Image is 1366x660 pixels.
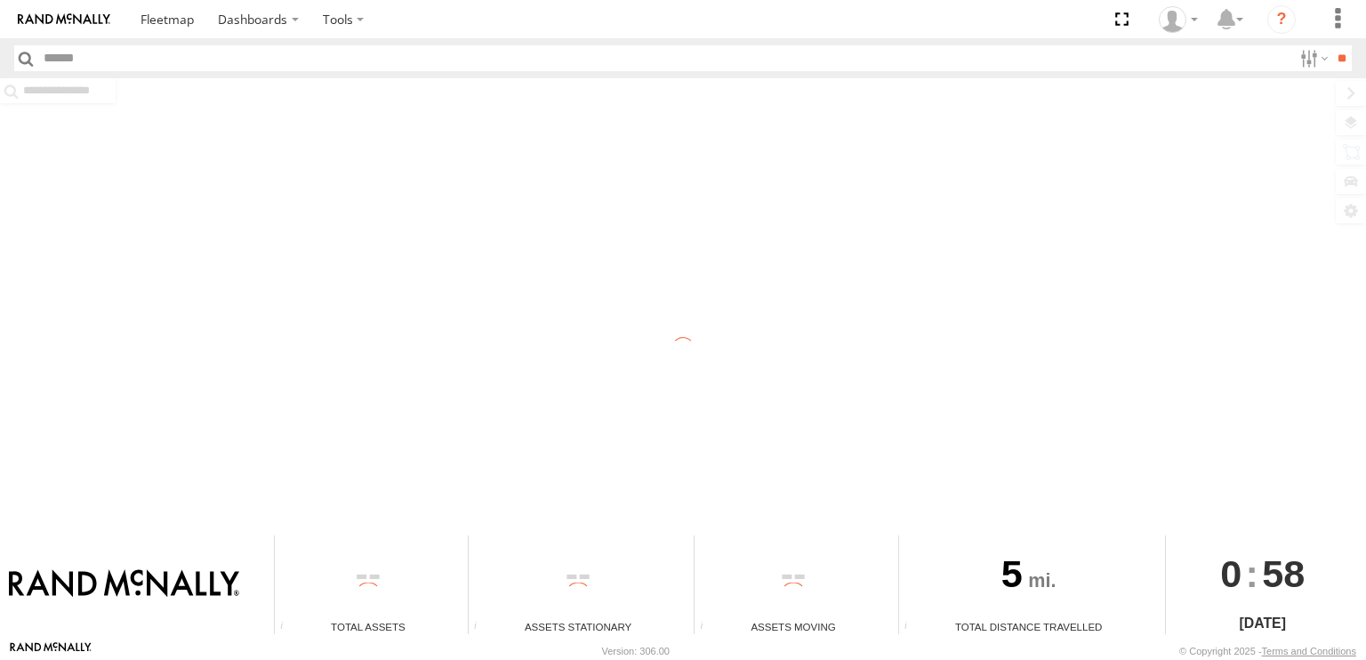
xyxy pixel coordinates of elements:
[10,642,92,660] a: Visit our Website
[899,619,1159,634] div: Total Distance Travelled
[695,621,721,634] div: Total number of assets current in transit.
[1267,5,1296,34] i: ?
[275,621,301,634] div: Total number of Enabled Assets
[275,619,462,634] div: Total Assets
[602,646,670,656] div: Version: 306.00
[18,13,110,26] img: rand-logo.svg
[1220,535,1241,612] span: 0
[1166,613,1360,634] div: [DATE]
[899,535,1159,619] div: 5
[469,621,495,634] div: Total number of assets current stationary.
[1293,45,1331,71] label: Search Filter Options
[1262,646,1356,656] a: Terms and Conditions
[469,619,687,634] div: Assets Stationary
[695,619,891,634] div: Assets Moving
[1262,535,1305,612] span: 58
[1179,646,1356,656] div: © Copyright 2025 -
[899,621,926,634] div: Total distance travelled by all assets within specified date range and applied filters
[9,569,239,600] img: Rand McNally
[1153,6,1204,33] div: Valeo Dash
[1166,535,1360,612] div: :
